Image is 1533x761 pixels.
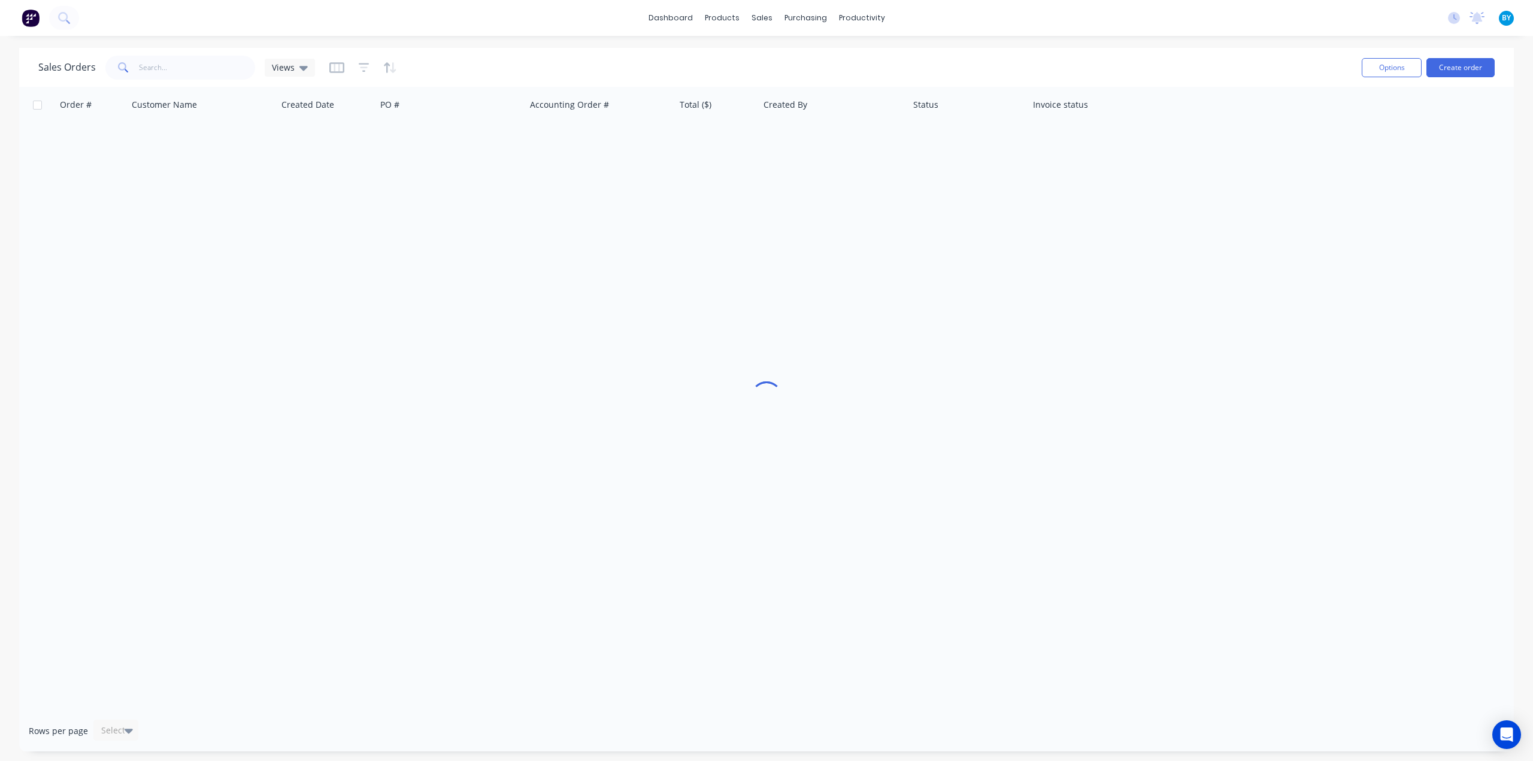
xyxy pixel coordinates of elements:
[1033,99,1088,111] div: Invoice status
[643,9,699,27] a: dashboard
[60,99,92,111] div: Order #
[1426,58,1495,77] button: Create order
[680,99,711,111] div: Total ($)
[38,62,96,73] h1: Sales Orders
[778,9,833,27] div: purchasing
[699,9,746,27] div: products
[530,99,609,111] div: Accounting Order #
[139,56,256,80] input: Search...
[29,725,88,737] span: Rows per page
[272,61,295,74] span: Views
[22,9,40,27] img: Factory
[101,724,132,736] div: Select...
[746,9,778,27] div: sales
[380,99,399,111] div: PO #
[833,9,891,27] div: productivity
[1492,720,1521,749] div: Open Intercom Messenger
[281,99,334,111] div: Created Date
[1362,58,1422,77] button: Options
[1502,13,1511,23] span: BY
[132,99,197,111] div: Customer Name
[913,99,938,111] div: Status
[764,99,807,111] div: Created By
